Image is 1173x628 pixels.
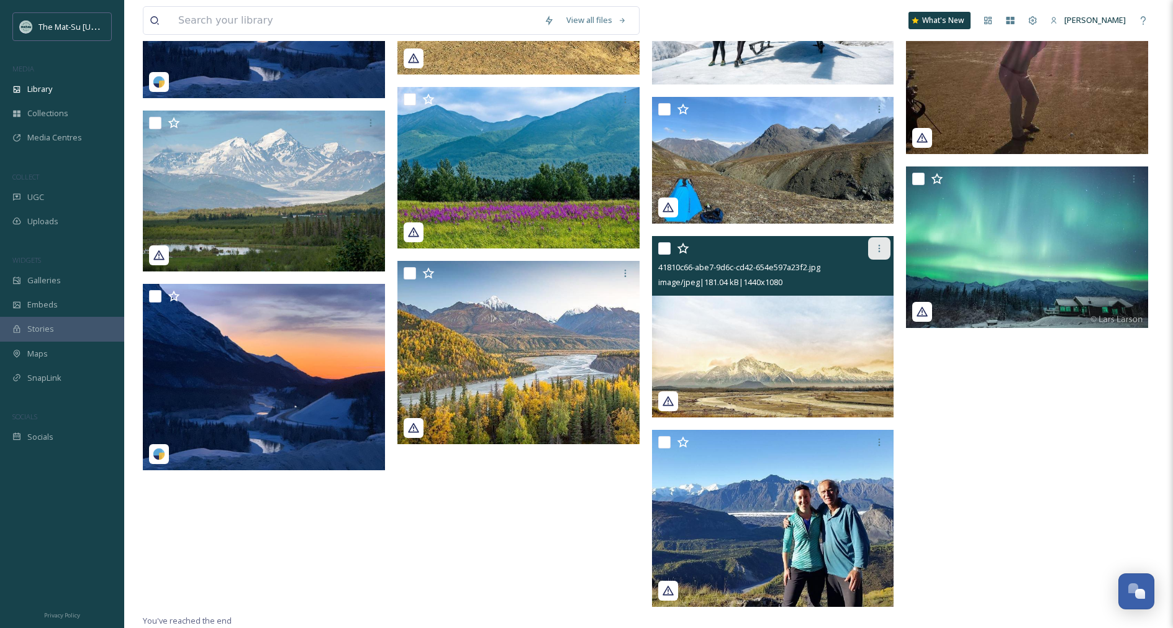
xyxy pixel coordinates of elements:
span: SOCIALS [12,412,37,421]
img: snapsea-logo.png [153,448,165,460]
img: 43d40b8b-f059-e291-32ad-f92321074bf5.jpg [652,430,894,607]
span: image/jpeg | 181.04 kB | 1440 x 1080 [658,276,782,288]
img: c93202b5-3ffe-a724-b727-8b80da556cef.jpg [397,261,640,445]
span: Embeds [27,299,58,311]
span: MEDIA [12,64,34,73]
button: Open Chat [1118,573,1154,609]
a: View all files [560,8,633,32]
a: [PERSON_NAME] [1044,8,1132,32]
span: Stories [27,323,54,335]
img: 2d295a49-39c9-547e-00ad-db40a826af47.jpg [143,284,385,470]
span: Socials [27,431,53,443]
img: b1bf0278-6329-b446-725f-a4fd9ed2c86b.jpg [143,111,385,272]
span: You've reached the end [143,615,232,626]
span: 41810c66-abe7-9d6c-cd42-654e597a23f2.jpg [658,262,820,273]
span: The Mat-Su [US_STATE] [38,20,125,32]
span: Galleries [27,275,61,286]
span: SnapLink [27,372,61,384]
img: 41810c66-abe7-9d6c-cd42-654e597a23f2.jpg [652,236,894,418]
span: [PERSON_NAME] [1064,14,1126,25]
img: 96e56164-6c6d-fa8e-d4fe-7bce45b1d240.jpg [906,166,1148,328]
a: What's New [908,12,971,29]
span: Maps [27,348,48,360]
img: 73ecee6c-e588-147b-4e76-2dc94cbeb2fc.jpg [397,87,640,248]
span: Collections [27,107,68,119]
span: WIDGETS [12,255,41,265]
span: Media Centres [27,132,82,143]
img: snapsea-logo.png [153,76,165,88]
span: Uploads [27,216,58,227]
a: Privacy Policy [44,607,80,622]
img: Social_thumbnail.png [20,20,32,33]
span: Privacy Policy [44,611,80,619]
span: UGC [27,191,44,203]
input: Search your library [172,7,538,34]
span: COLLECT [12,172,39,181]
span: Library [27,83,52,95]
img: ebb65f2f-a619-dea1-ab64-9103078c0766.jpg [652,97,894,224]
